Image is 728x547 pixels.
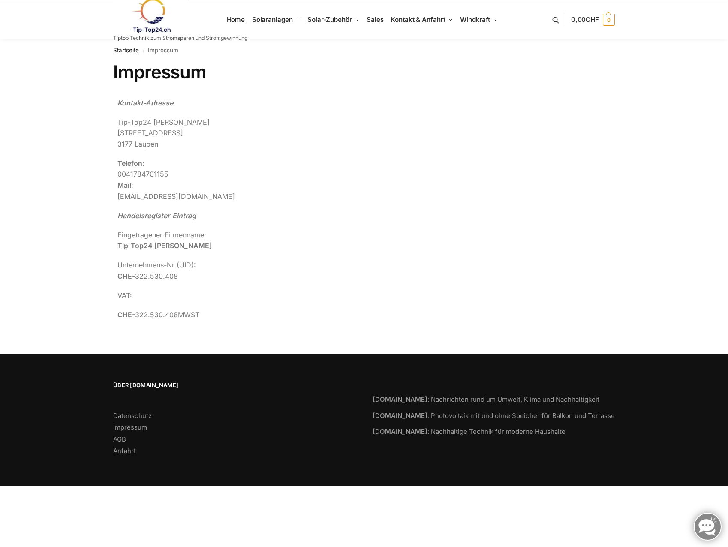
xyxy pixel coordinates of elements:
[117,159,142,168] strong: Telefon
[373,395,427,403] strong: [DOMAIN_NAME]
[603,14,615,26] span: 0
[113,381,355,390] span: Über [DOMAIN_NAME]
[117,290,490,301] p: VAT:
[117,117,490,150] p: Tip-Top24 [PERSON_NAME] [STREET_ADDRESS] 3177 Laupen
[373,395,599,403] a: [DOMAIN_NAME]: Nachrichten rund um Umwelt, Klima und Nachhaltigkeit
[117,230,490,252] p: Eingetragener Firmenname:
[304,0,363,39] a: Solar-Zubehör
[117,211,196,220] em: Handelsregister-Eintrag
[117,272,135,280] strong: CHE-
[117,241,212,250] strong: Tip-Top24 [PERSON_NAME]
[307,15,352,24] span: Solar-Zubehör
[113,47,139,54] a: Startseite
[117,260,490,282] p: Unternehmens-Nr (UID): 322.530.408
[117,310,490,321] p: 322.530.408MWST
[460,15,490,24] span: Windkraft
[117,181,131,189] strong: Mail
[373,412,427,420] strong: [DOMAIN_NAME]
[457,0,502,39] a: Windkraft
[113,447,136,455] a: Anfahrt
[586,15,599,24] span: CHF
[571,15,599,24] span: 0,00
[117,99,173,107] em: Kontakt-Adresse
[248,0,304,39] a: Solaranlagen
[387,0,457,39] a: Kontakt & Anfahrt
[139,47,148,54] span: /
[367,15,384,24] span: Sales
[113,36,247,41] p: Tiptop Technik zum Stromsparen und Stromgewinnung
[117,310,135,319] strong: CHE-
[117,158,490,202] p: 0041784701155 : [EMAIL_ADDRESS][DOMAIN_NAME]
[113,435,126,443] a: AGB
[113,61,615,83] h1: Impressum
[113,39,615,61] nav: Breadcrumb
[113,423,147,431] a: Impressum
[373,412,615,420] a: [DOMAIN_NAME]: Photovoltaik mit und ohne Speicher für Balkon und Terrasse
[373,427,427,436] strong: [DOMAIN_NAME]
[571,7,615,33] a: 0,00CHF 0
[142,159,144,168] span: :
[373,427,566,436] a: [DOMAIN_NAME]: Nachhaltige Technik für moderne Haushalte
[391,15,445,24] span: Kontakt & Anfahrt
[363,0,387,39] a: Sales
[252,15,293,24] span: Solaranlagen
[113,412,152,420] a: Datenschutz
